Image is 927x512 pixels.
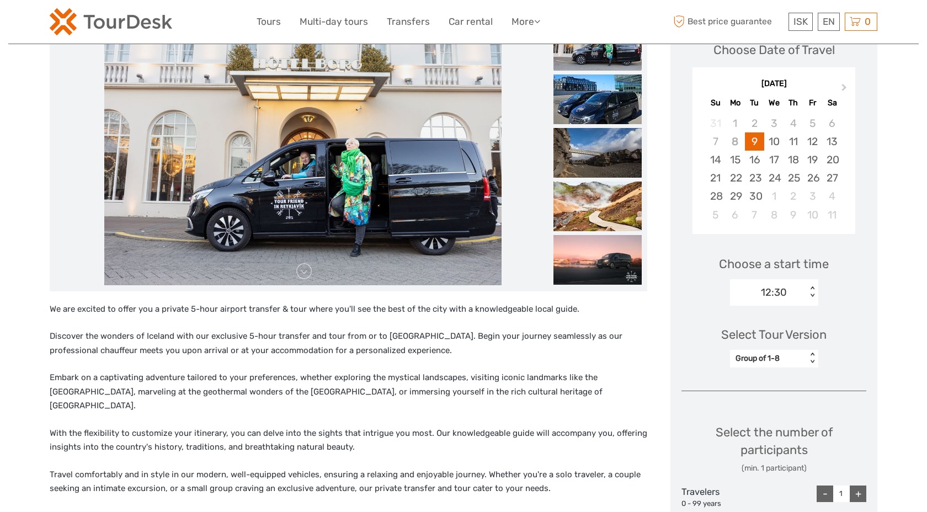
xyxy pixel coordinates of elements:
[719,255,829,273] span: Choose a start time
[764,187,784,205] div: Choose Wednesday, October 1st, 2025
[50,302,647,317] p: We are excited to offer you a private 5-hour airport transfer & tour where you'll see the best of...
[784,132,803,151] div: Choose Thursday, September 11th, 2025
[553,128,642,178] img: 3b000dbb36f7470f903d1a18c28888f5_slider_thumbnail.jpeg
[726,114,745,132] div: Not available Monday, September 1st, 2025
[850,486,866,502] div: +
[784,206,803,224] div: Choose Thursday, October 9th, 2025
[784,114,803,132] div: Not available Thursday, September 4th, 2025
[745,206,764,224] div: Choose Tuesday, October 7th, 2025
[807,353,817,364] div: < >
[807,286,817,298] div: < >
[803,95,822,110] div: Fr
[681,463,866,474] div: (min. 1 participant)
[300,14,368,30] a: Multi-day tours
[803,151,822,169] div: Choose Friday, September 19th, 2025
[726,132,745,151] div: Not available Monday, September 8th, 2025
[726,95,745,110] div: Mo
[764,95,784,110] div: We
[706,206,725,224] div: Choose Sunday, October 5th, 2025
[764,169,784,187] div: Choose Wednesday, September 24th, 2025
[706,132,725,151] div: Not available Sunday, September 7th, 2025
[764,206,784,224] div: Choose Wednesday, October 8th, 2025
[784,95,803,110] div: Th
[696,114,851,224] div: month 2025-09
[822,187,841,205] div: Choose Saturday, October 4th, 2025
[706,114,725,132] div: Not available Sunday, August 31st, 2025
[681,486,743,509] div: Travelers
[50,371,647,413] p: Embark on a captivating adventure tailored to your preferences, whether exploring the mystical la...
[817,486,833,502] div: -
[127,17,140,30] button: Open LiveChat chat widget
[387,14,430,30] a: Transfers
[706,169,725,187] div: Choose Sunday, September 21st, 2025
[50,426,647,455] p: With the flexibility to customize your itinerary, you can delve into the sights that intrigue you...
[726,206,745,224] div: Choose Monday, October 6th, 2025
[706,151,725,169] div: Choose Sunday, September 14th, 2025
[764,114,784,132] div: Not available Wednesday, September 3rd, 2025
[863,16,872,27] span: 0
[50,8,172,35] img: 120-15d4194f-c635-41b9-a512-a3cb382bfb57_logo_small.png
[822,132,841,151] div: Choose Saturday, September 13th, 2025
[822,169,841,187] div: Choose Saturday, September 27th, 2025
[784,187,803,205] div: Choose Thursday, October 2nd, 2025
[706,95,725,110] div: Su
[818,13,840,31] div: EN
[803,169,822,187] div: Choose Friday, September 26th, 2025
[726,169,745,187] div: Choose Monday, September 22nd, 2025
[681,499,743,509] div: 0 - 99 years
[822,151,841,169] div: Choose Saturday, September 20th, 2025
[449,14,493,30] a: Car rental
[822,114,841,132] div: Not available Saturday, September 6th, 2025
[822,95,841,110] div: Sa
[50,329,647,358] p: Discover the wonders of Iceland with our exclusive 5-hour transfer and tour from or to [GEOGRAPHI...
[793,16,808,27] span: ISK
[803,114,822,132] div: Not available Friday, September 5th, 2025
[670,13,786,31] span: Best price guarantee
[512,14,540,30] a: More
[104,21,501,286] img: 5d3785cc1b03405793ff2db64b185c71_main_slider.jpeg
[692,78,855,90] div: [DATE]
[726,187,745,205] div: Choose Monday, September 29th, 2025
[726,151,745,169] div: Choose Monday, September 15th, 2025
[553,21,642,71] img: 5d3785cc1b03405793ff2db64b185c71_slider_thumbnail.jpeg
[257,14,281,30] a: Tours
[721,326,827,343] div: Select Tour Version
[706,187,725,205] div: Choose Sunday, September 28th, 2025
[745,169,764,187] div: Choose Tuesday, September 23rd, 2025
[15,19,125,28] p: We're away right now. Please check back later!
[50,468,647,496] p: Travel comfortably and in style in our modern, well-equipped vehicles, ensuring a relaxing and en...
[745,151,764,169] div: Choose Tuesday, September 16th, 2025
[784,151,803,169] div: Choose Thursday, September 18th, 2025
[764,132,784,151] div: Choose Wednesday, September 10th, 2025
[803,187,822,205] div: Choose Friday, October 3rd, 2025
[553,182,642,231] img: ba662004d7e245ff92dbfe91bdf84bf5_slider_thumbnail.jpeg
[745,132,764,151] div: Choose Tuesday, September 9th, 2025
[745,187,764,205] div: Choose Tuesday, September 30th, 2025
[713,41,835,58] div: Choose Date of Travel
[553,74,642,124] img: aa03e8e49830442c96eaa3453af41dcc_slider_thumbnail.jpeg
[837,81,854,99] button: Next Month
[764,151,784,169] div: Choose Wednesday, September 17th, 2025
[745,95,764,110] div: Tu
[822,206,841,224] div: Choose Saturday, October 11th, 2025
[681,424,866,474] div: Select the number of participants
[803,132,822,151] div: Choose Friday, September 12th, 2025
[803,206,822,224] div: Choose Friday, October 10th, 2025
[784,169,803,187] div: Choose Thursday, September 25th, 2025
[736,353,801,364] div: Group of 1-8
[761,285,787,300] div: 12:30
[745,114,764,132] div: Not available Tuesday, September 2nd, 2025
[553,235,642,285] img: 1d54b0c411814037b7257b8e294aa530_slider_thumbnail.jpeg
